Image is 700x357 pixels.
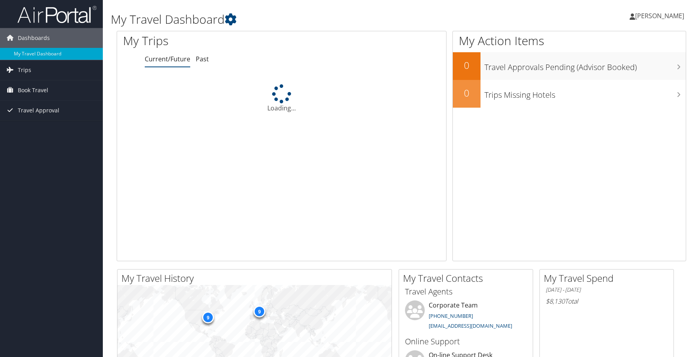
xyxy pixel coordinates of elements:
h3: Travel Agents [405,286,527,297]
span: $8,130 [546,297,565,306]
li: Corporate Team [401,300,531,333]
span: Trips [18,60,31,80]
h3: Trips Missing Hotels [484,85,686,101]
a: [EMAIL_ADDRESS][DOMAIN_NAME] [429,322,512,329]
a: [PERSON_NAME] [630,4,692,28]
h2: My Travel Spend [544,272,674,285]
a: Current/Future [145,55,190,63]
h2: My Travel History [121,272,392,285]
h2: 0 [453,59,481,72]
h1: My Trips [123,32,303,49]
h2: My Travel Contacts [403,272,533,285]
div: 9 [254,306,265,317]
a: [PHONE_NUMBER] [429,312,473,319]
a: 0Trips Missing Hotels [453,80,686,108]
h2: 0 [453,86,481,100]
span: Travel Approval [18,101,59,120]
span: Book Travel [18,80,48,100]
h3: Travel Approvals Pending (Advisor Booked) [484,58,686,73]
div: Loading... [117,84,446,113]
img: airportal-logo.png [17,5,96,24]
h6: Total [546,297,668,306]
span: [PERSON_NAME] [635,11,684,20]
a: 0Travel Approvals Pending (Advisor Booked) [453,52,686,80]
h1: My Action Items [453,32,686,49]
span: Dashboards [18,28,50,48]
h3: Online Support [405,336,527,347]
h6: [DATE] - [DATE] [546,286,668,294]
h1: My Travel Dashboard [111,11,498,28]
div: 9 [202,311,214,323]
a: Past [196,55,209,63]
